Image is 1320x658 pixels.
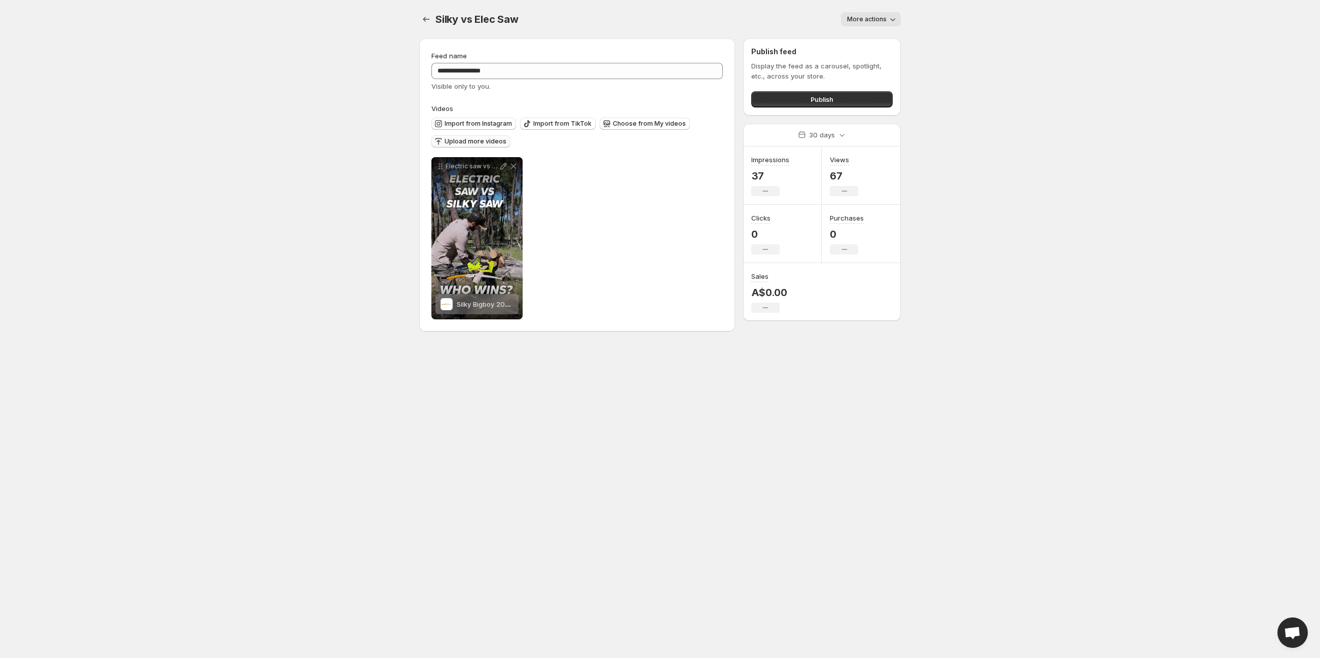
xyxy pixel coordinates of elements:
[830,228,864,240] p: 0
[751,228,780,240] p: 0
[751,286,787,299] p: A$0.00
[847,15,887,23] span: More actions
[830,155,849,165] h3: Views
[751,91,893,107] button: Publish
[446,162,498,170] p: Electric saw vs Bigboy 5
[830,213,864,223] h3: Purchases
[751,61,893,81] p: Display the feed as a carousel, spotlight, etc., across your store.
[431,135,510,148] button: Upload more videos
[445,137,506,145] span: Upload more videos
[431,157,523,319] div: Electric saw vs Bigboy 5Silky Bigboy 2000 Extra Large Tooth Curved Blade | 360mmSilky Bigboy 2000...
[533,120,592,128] span: Import from TikTok
[751,155,789,165] h3: Impressions
[841,12,901,26] button: More actions
[435,13,519,25] span: Silky vs Elec Saw
[431,118,516,130] button: Import from Instagram
[457,300,648,308] span: Silky Bigboy 2000 Extra Large Tooth Curved Blade | 360mm
[751,213,771,223] h3: Clicks
[751,47,893,57] h2: Publish feed
[809,130,835,140] p: 30 days
[445,120,512,128] span: Import from Instagram
[751,170,789,182] p: 37
[751,271,768,281] h3: Sales
[1277,617,1308,648] div: Open chat
[431,52,467,60] span: Feed name
[830,170,858,182] p: 67
[811,94,833,104] span: Publish
[431,82,491,90] span: Visible only to you.
[441,298,453,310] img: Silky Bigboy 2000 Extra Large Tooth Curved Blade | 360mm
[419,12,433,26] button: Settings
[600,118,690,130] button: Choose from My videos
[431,104,453,113] span: Videos
[613,120,686,128] span: Choose from My videos
[520,118,596,130] button: Import from TikTok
